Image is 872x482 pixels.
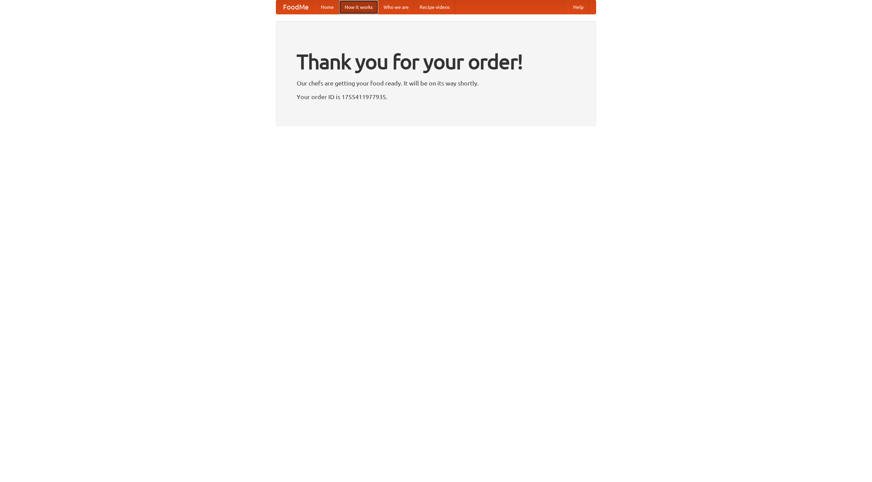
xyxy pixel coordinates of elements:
[414,0,455,14] a: Recipe videos
[339,0,378,14] a: How it works
[568,0,589,14] a: Help
[297,78,575,88] p: Our chefs are getting your food ready. It will be on its way shortly.
[276,0,315,14] a: FoodMe
[378,0,414,14] a: Who we are
[297,45,575,78] h1: Thank you for your order!
[315,0,339,14] a: Home
[297,92,575,102] p: Your order ID is 1755411977935.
